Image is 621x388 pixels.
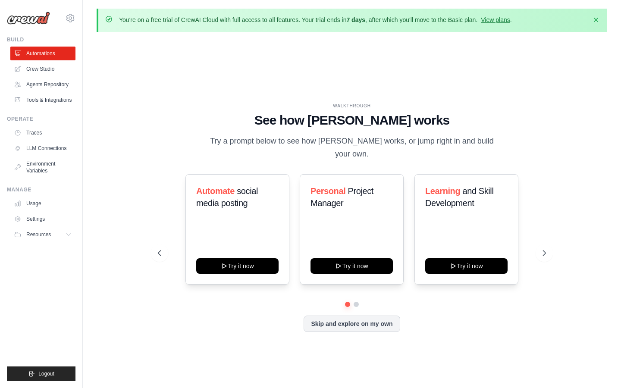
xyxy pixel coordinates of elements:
[158,113,546,128] h1: See how [PERSON_NAME] works
[10,141,75,155] a: LLM Connections
[196,186,235,196] span: Automate
[425,186,460,196] span: Learning
[310,186,373,208] span: Project Manager
[425,186,493,208] span: and Skill Development
[119,16,512,24] p: You're on a free trial of CrewAI Cloud with full access to all features. Your trial ends in , aft...
[7,186,75,193] div: Manage
[7,36,75,43] div: Build
[10,157,75,178] a: Environment Variables
[10,228,75,241] button: Resources
[304,316,400,332] button: Skip and explore on my own
[7,366,75,381] button: Logout
[26,231,51,238] span: Resources
[207,135,497,160] p: Try a prompt below to see how [PERSON_NAME] works, or jump right in and build your own.
[38,370,54,377] span: Logout
[10,212,75,226] a: Settings
[10,93,75,107] a: Tools & Integrations
[425,258,508,274] button: Try it now
[310,258,393,274] button: Try it now
[10,126,75,140] a: Traces
[10,78,75,91] a: Agents Repository
[346,16,365,23] strong: 7 days
[196,186,258,208] span: social media posting
[10,197,75,210] a: Usage
[7,116,75,122] div: Operate
[7,12,50,25] img: Logo
[158,103,546,109] div: WALKTHROUGH
[196,258,279,274] button: Try it now
[310,186,345,196] span: Personal
[481,16,510,23] a: View plans
[10,47,75,60] a: Automations
[10,62,75,76] a: Crew Studio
